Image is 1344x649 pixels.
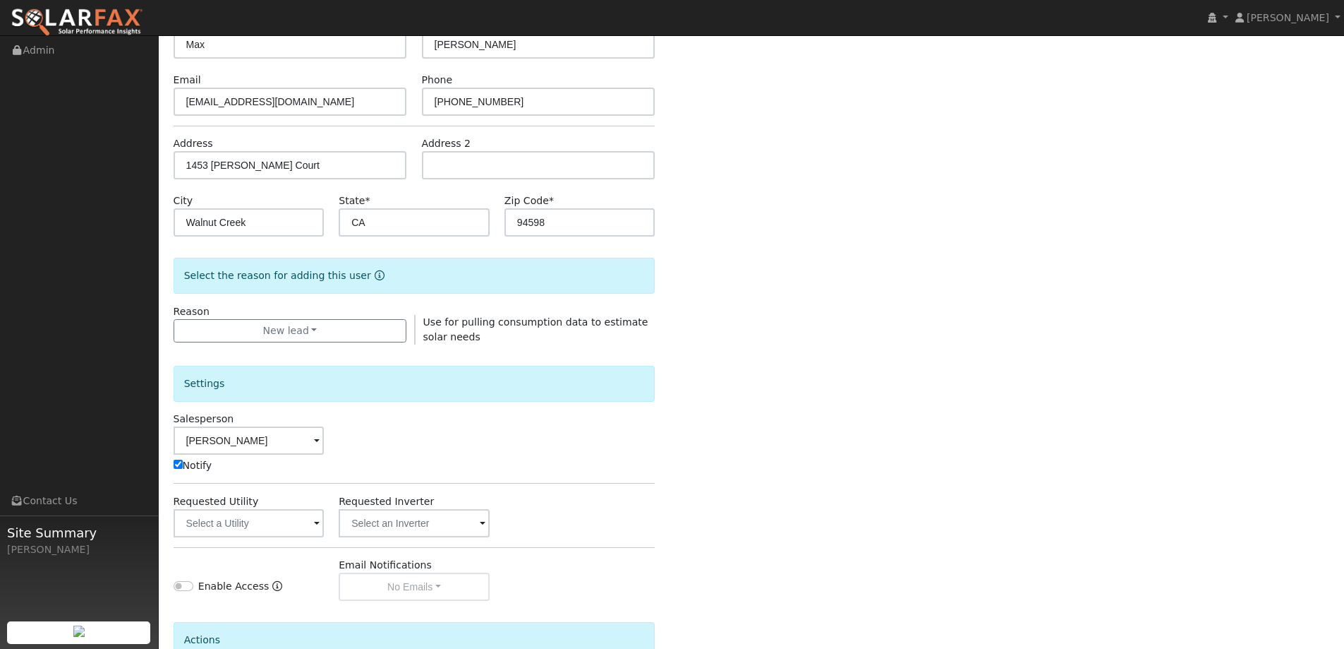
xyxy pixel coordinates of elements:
label: Salesperson [174,412,234,427]
input: Notify [174,460,183,469]
a: Enable Access [272,579,282,601]
label: Phone [422,73,453,88]
div: [PERSON_NAME] [7,542,151,557]
label: Email [174,73,201,88]
label: Notify [174,458,212,473]
span: Required [365,195,370,206]
label: Requested Utility [174,494,259,509]
label: State [339,193,370,208]
label: Reason [174,304,210,319]
label: Address 2 [422,136,471,151]
label: Enable Access [198,579,270,594]
label: Requested Inverter [339,494,434,509]
img: retrieve [73,626,85,637]
button: New lead [174,319,407,343]
label: Email Notifications [339,558,432,573]
label: City [174,193,193,208]
span: Site Summary [7,523,151,542]
span: Required [549,195,554,206]
a: Reason for new user [371,270,385,281]
span: Use for pulling consumption data to estimate solar needs [423,316,648,343]
img: SolarFax [11,8,143,37]
input: Select a User [174,427,325,455]
input: Select an Inverter [339,509,490,537]
label: Zip Code [504,193,554,208]
label: Address [174,136,213,151]
input: Select a Utility [174,509,325,537]
span: [PERSON_NAME] [1247,12,1329,23]
div: Settings [174,366,655,402]
div: Select the reason for adding this user [174,258,655,294]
